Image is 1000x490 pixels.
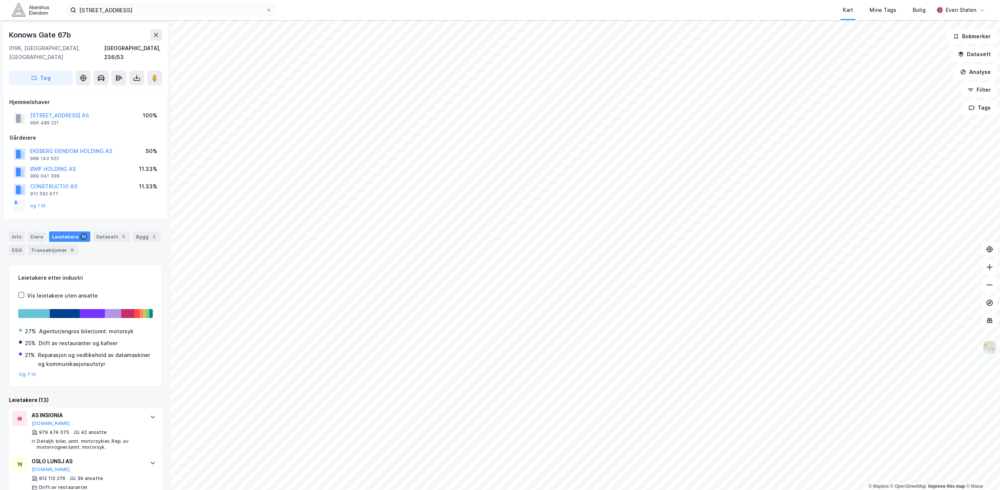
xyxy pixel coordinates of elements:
[9,71,73,85] button: Tag
[952,47,997,62] button: Datasett
[37,438,142,450] div: Detaljh. biler, unnt. motorsykler, Rep. av motorvogner/unnt. motorsyk.
[120,233,127,240] div: 5
[947,29,997,44] button: Bokmerker
[9,133,162,142] div: Gårdeiere
[843,6,853,14] div: Kart
[133,231,161,242] div: Bygg
[870,6,896,14] div: Mine Tags
[39,429,69,435] div: 979 474 075
[928,484,965,489] a: Improve this map
[28,245,79,255] div: Transaksjoner
[28,231,46,242] div: Eiere
[81,429,107,435] div: 42 ansatte
[32,457,142,466] div: OSLO LUNSJ AS
[146,147,157,156] div: 50%
[9,396,162,405] div: Leietakere (13)
[139,182,157,191] div: 11.33%
[38,351,152,369] div: Reparasjon og vedlikehold av datamaskiner og kommunikasjonsutstyr
[39,476,65,481] div: 912 112 276
[9,98,162,107] div: Hjemmelshaver
[12,3,49,16] img: akershus-eiendom-logo.9091f326c980b4bce74ccdd9f866810c.svg
[19,371,36,377] button: Og 7 til
[946,6,976,14] div: Even Stølen
[76,4,266,16] input: Søk på adresse, matrikkel, gårdeiere, leietakere eller personer
[962,100,997,115] button: Tags
[150,233,158,240] div: 2
[39,339,117,348] div: Drift av restauranter og kafeer
[32,421,70,426] button: [DOMAIN_NAME]
[9,245,25,255] div: ESG
[30,173,59,179] div: 989 041 398
[77,476,103,481] div: 39 ansatte
[27,291,98,300] div: Vis leietakere uten ansatte
[32,467,70,473] button: [DOMAIN_NAME]
[30,191,58,197] div: 912 592 677
[30,156,59,162] div: 988 143 502
[9,29,72,41] div: Konows Gate 67b
[25,351,35,360] div: 21%
[32,411,142,420] div: AS INSIGNIA
[913,6,926,14] div: Bolig
[963,454,1000,490] iframe: Chat Widget
[9,44,104,62] div: 0196, [GEOGRAPHIC_DATA], [GEOGRAPHIC_DATA]
[68,246,76,254] div: 9
[139,165,157,173] div: 11.33%
[39,327,133,336] div: Agentur/engros biler/unnt. motorsyk
[963,454,1000,490] div: Kontrollprogram for chat
[143,111,157,120] div: 100%
[93,231,130,242] div: Datasett
[9,231,25,242] div: Info
[961,82,997,97] button: Filter
[25,339,36,348] div: 25%
[954,65,997,79] button: Analyse
[983,340,997,354] img: Z
[80,233,87,240] div: 13
[30,120,59,126] div: 996 489 221
[49,231,90,242] div: Leietakere
[890,484,926,489] a: OpenStreetMap
[868,484,889,489] a: Mapbox
[18,273,153,282] div: Leietakere etter industri
[104,44,162,62] div: [GEOGRAPHIC_DATA], 236/53
[25,327,36,336] div: 27%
